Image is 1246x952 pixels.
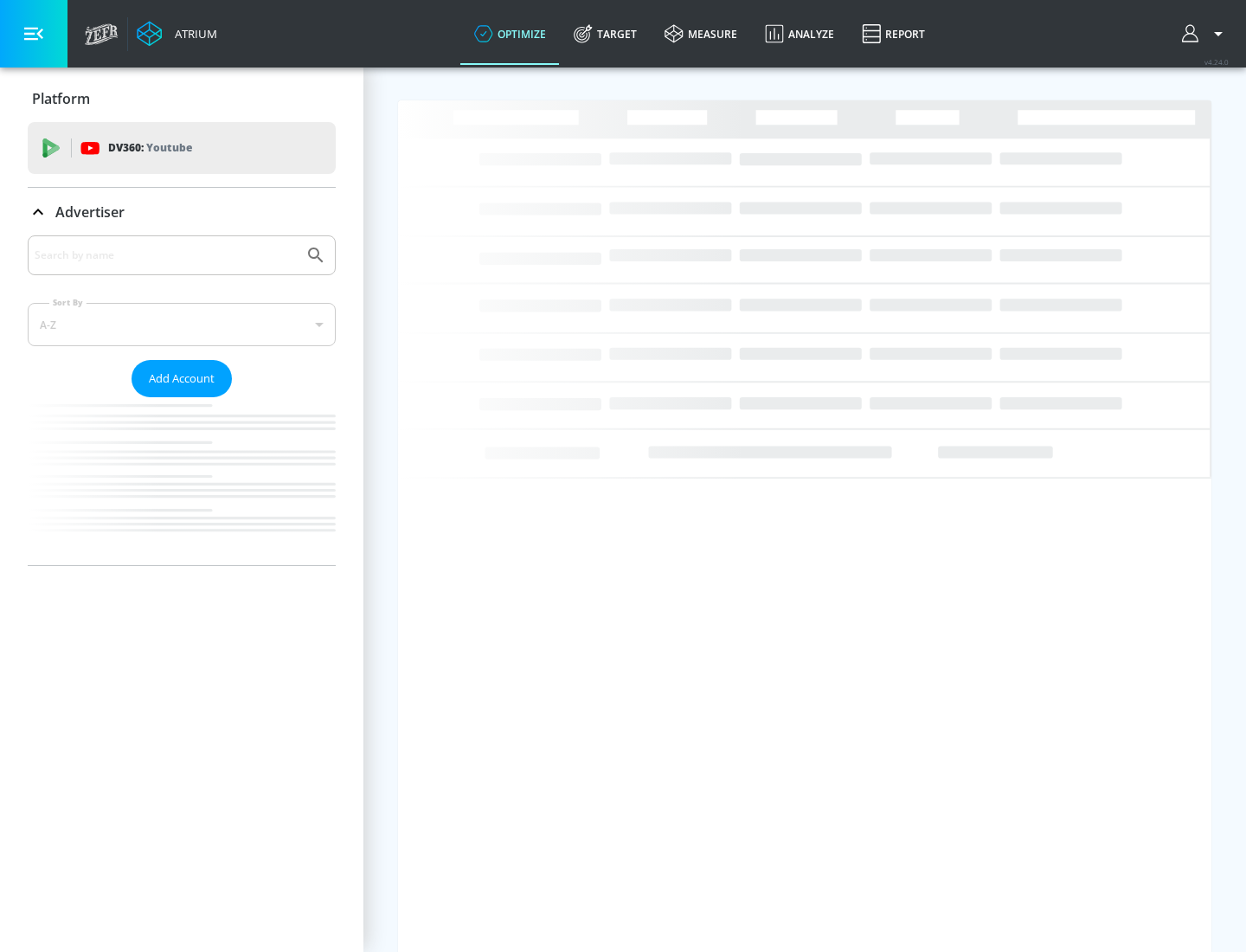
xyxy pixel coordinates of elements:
[651,3,751,65] a: measure
[168,26,217,42] div: Atrium
[146,138,192,157] p: Youtube
[1204,57,1229,67] span: v 4.24.0
[55,203,125,222] p: Advertiser
[28,122,336,174] div: DV360: Youtube
[560,3,651,65] a: Target
[132,360,232,397] button: Add Account
[28,74,336,123] div: Platform
[108,138,192,158] p: DV360:
[460,3,560,65] a: optimize
[137,21,217,47] a: Atrium
[848,3,939,65] a: Report
[49,297,87,308] label: Sort By
[28,303,336,346] div: A-Z
[28,397,336,565] nav: list of Advertiser
[35,244,297,267] input: Search by name
[28,188,336,236] div: Advertiser
[751,3,848,65] a: Analyze
[32,89,90,108] p: Platform
[149,369,215,389] span: Add Account
[28,235,336,565] div: Advertiser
